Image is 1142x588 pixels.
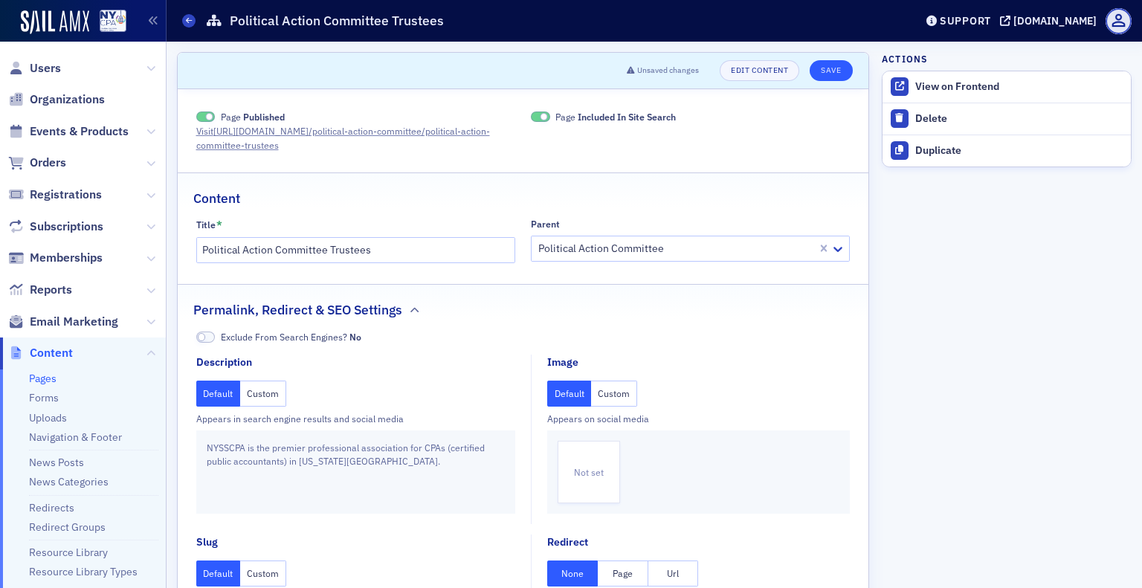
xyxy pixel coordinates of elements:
img: SailAMX [21,10,89,34]
span: Subscriptions [30,219,103,235]
a: Edit Content [720,60,799,81]
button: Url [648,560,699,587]
h2: Content [193,189,240,208]
div: Parent [531,219,560,230]
div: Appears in search engine results and social media [196,412,515,425]
div: Title [196,219,216,230]
a: News Categories [29,475,109,488]
span: Reports [30,282,72,298]
a: Uploads [29,411,67,424]
a: Content [8,345,73,361]
button: Save [810,60,852,81]
span: Published [243,111,285,123]
button: Delete [883,103,1131,135]
div: Not set [558,441,620,503]
a: Registrations [8,187,102,203]
a: Events & Products [8,123,129,140]
span: Included In Site Search [578,111,676,123]
span: Published [196,112,216,123]
span: No [349,331,361,343]
a: Resource Library Types [29,565,138,578]
div: Image [547,355,578,370]
button: Custom [240,560,286,587]
a: News Posts [29,456,84,469]
button: Custom [240,381,286,407]
abbr: This field is required [216,219,222,232]
h4: Actions [882,52,928,65]
span: Events & Products [30,123,129,140]
a: Redirects [29,501,74,514]
button: Custom [591,381,637,407]
a: Visit[URL][DOMAIN_NAME]/political-action-committee/political-action-committee-trustees [196,124,515,152]
span: Profile [1106,8,1132,34]
a: Navigation & Footer [29,430,122,444]
a: Redirect Groups [29,520,106,534]
span: Memberships [30,250,103,266]
span: Content [30,345,73,361]
span: Email Marketing [30,314,118,330]
div: NYSSCPA is the premier professional association for CPAs (certified public accountants) in [US_ST... [196,430,515,514]
span: Page [221,110,285,123]
a: Subscriptions [8,219,103,235]
span: Exclude From Search Engines? [221,330,361,343]
h2: Permalink, Redirect & SEO Settings [193,300,402,320]
div: Delete [915,112,1123,126]
div: Redirect [547,534,588,550]
a: View on Frontend [883,71,1131,103]
div: Duplicate [915,144,1123,158]
button: Page [598,560,648,587]
span: Registrations [30,187,102,203]
span: No [196,332,216,343]
span: Included In Site Search [531,112,550,123]
a: Organizations [8,91,105,108]
button: None [547,560,598,587]
div: View on Frontend [915,80,1123,94]
a: Pages [29,372,57,385]
a: Resource Library [29,546,108,559]
span: Users [30,60,61,77]
span: Unsaved changes [637,65,699,77]
button: Default [547,381,592,407]
button: Default [196,381,241,407]
a: Memberships [8,250,103,266]
div: Appears on social media [547,412,850,425]
button: Duplicate [883,135,1131,167]
div: [DOMAIN_NAME] [1013,14,1097,28]
span: Orders [30,155,66,171]
a: Orders [8,155,66,171]
div: Description [196,355,252,370]
a: View Homepage [89,10,126,35]
button: Default [196,560,241,587]
span: Organizations [30,91,105,108]
div: Slug [196,534,218,550]
a: Users [8,60,61,77]
a: Reports [8,282,72,298]
a: Email Marketing [8,314,118,330]
div: Support [940,14,991,28]
img: SailAMX [100,10,126,33]
span: Page [555,110,676,123]
h1: Political Action Committee Trustees [230,12,444,30]
button: [DOMAIN_NAME] [1000,16,1102,26]
a: Forms [29,391,59,404]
